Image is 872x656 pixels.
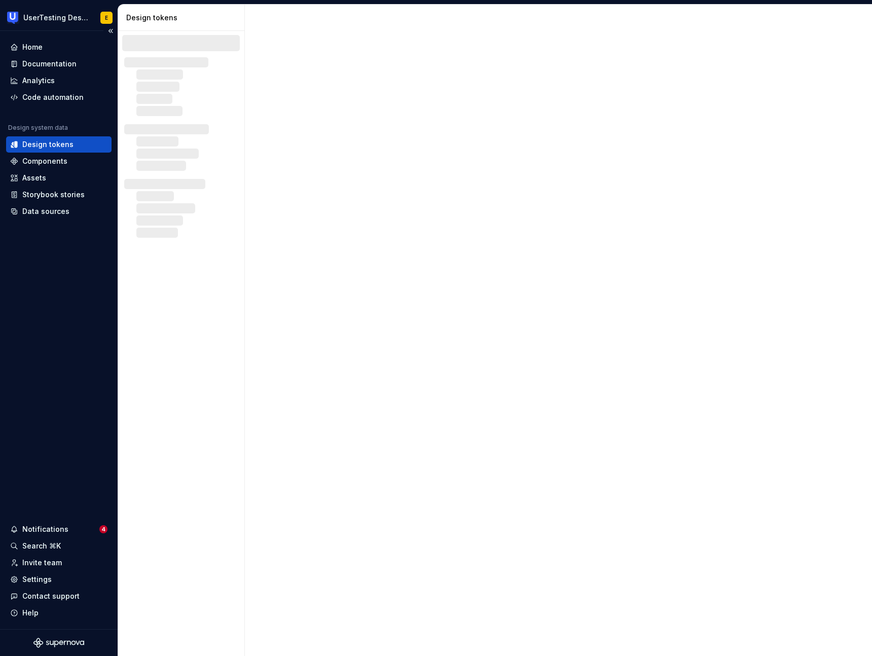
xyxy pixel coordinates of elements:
button: UserTesting Design SystemE [2,7,116,28]
div: UserTesting Design System [23,13,88,23]
div: Settings [22,574,52,585]
svg: Supernova Logo [33,638,84,648]
div: E [105,14,108,22]
a: Documentation [6,56,112,72]
button: Collapse sidebar [103,24,118,38]
div: Invite team [22,558,62,568]
div: Help [22,608,39,618]
a: Analytics [6,72,112,89]
a: Invite team [6,555,112,571]
div: Home [22,42,43,52]
div: Assets [22,173,46,183]
a: Data sources [6,203,112,220]
div: Design system data [8,124,68,132]
span: 4 [99,525,107,533]
button: Notifications4 [6,521,112,537]
a: Home [6,39,112,55]
a: Design tokens [6,136,112,153]
img: 41adf70f-fc1c-4662-8e2d-d2ab9c673b1b.png [7,12,19,24]
button: Search ⌘K [6,538,112,554]
button: Help [6,605,112,621]
div: Documentation [22,59,77,69]
div: Notifications [22,524,68,534]
div: Search ⌘K [22,541,61,551]
a: Storybook stories [6,187,112,203]
a: Code automation [6,89,112,105]
div: Code automation [22,92,84,102]
div: Analytics [22,76,55,86]
div: Contact support [22,591,80,601]
div: Data sources [22,206,69,216]
div: Design tokens [22,139,74,150]
div: Design tokens [126,13,240,23]
div: Storybook stories [22,190,85,200]
a: Settings [6,571,112,588]
a: Components [6,153,112,169]
a: Assets [6,170,112,186]
div: Components [22,156,67,166]
button: Contact support [6,588,112,604]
